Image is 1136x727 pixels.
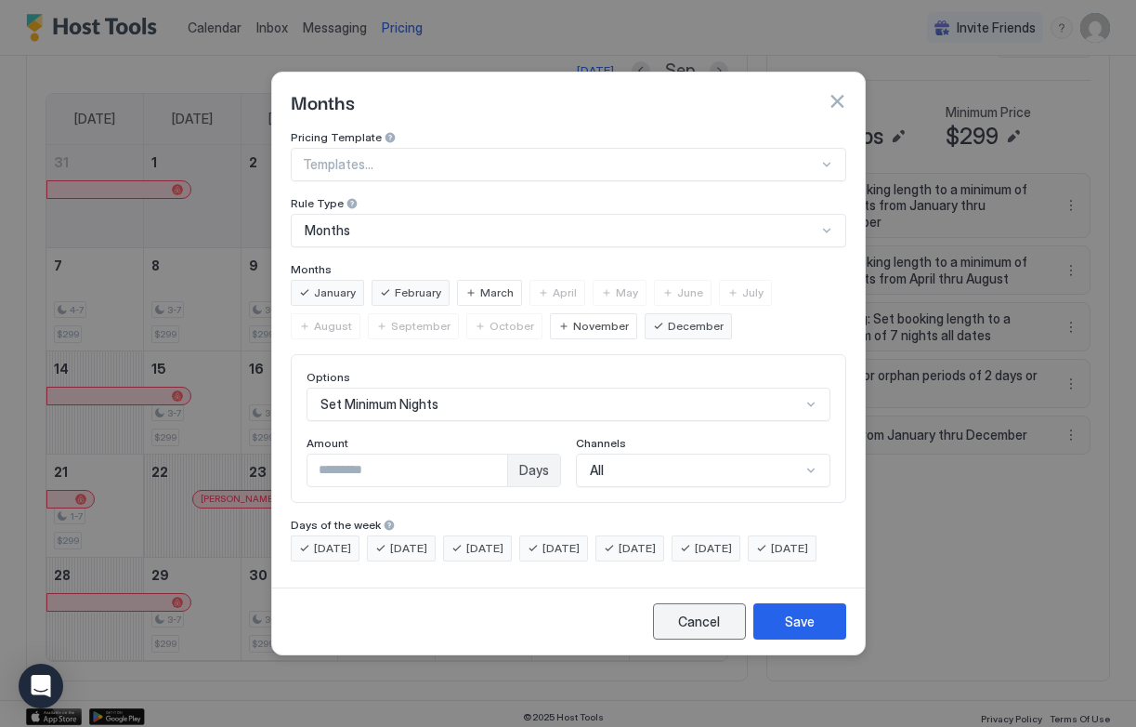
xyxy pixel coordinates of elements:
span: Rule Type [291,196,344,210]
span: [DATE] [390,540,427,557]
span: Days of the week [291,518,381,532]
span: Set Minimum Nights [320,396,438,413]
span: December [668,318,724,335]
span: All [590,462,604,479]
span: [DATE] [314,540,351,557]
span: May [616,284,638,301]
span: [DATE] [619,540,656,557]
span: [DATE] [542,540,580,557]
span: September [391,318,450,335]
input: Input Field [307,455,507,486]
span: October [490,318,534,335]
span: [DATE] [695,540,732,557]
span: July [742,284,764,301]
span: Amount [307,436,348,450]
span: Days [519,462,549,479]
span: [DATE] [466,540,503,557]
span: Months [291,87,355,115]
div: Open Intercom Messenger [19,664,63,708]
span: Pricing Template [291,130,382,144]
span: Months [305,222,350,239]
span: April [553,284,577,301]
span: November [573,318,629,335]
span: Channels [576,436,626,450]
span: August [314,318,352,335]
button: Save [753,603,846,640]
span: Months [291,262,332,276]
span: January [314,284,356,301]
span: February [395,284,441,301]
span: Options [307,370,350,384]
span: June [677,284,703,301]
button: Cancel [653,603,746,640]
span: March [480,284,514,301]
div: Cancel [678,612,720,631]
div: Save [785,612,815,631]
span: [DATE] [771,540,808,557]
